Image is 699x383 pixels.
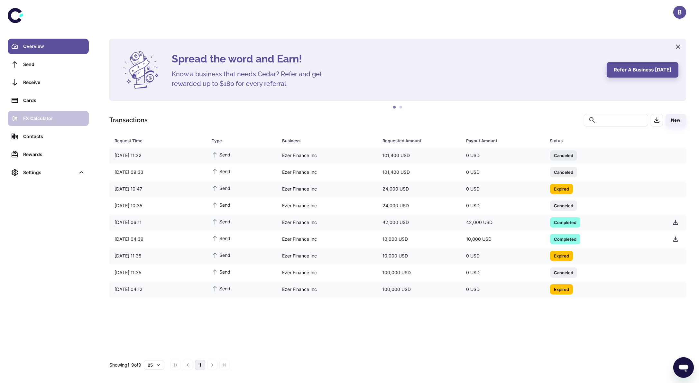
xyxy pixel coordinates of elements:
[23,115,85,122] div: FX Calculator
[109,250,207,262] div: [DATE] 11:35
[212,218,230,225] span: Send
[23,169,75,176] div: Settings
[109,283,207,295] div: [DATE] 04:12
[277,266,377,279] div: Ezer Finance Inc
[607,62,678,78] button: Refer a business [DATE]
[23,97,85,104] div: Cards
[195,360,205,370] button: page 1
[8,75,89,90] a: Receive
[109,115,148,125] h1: Transactions
[8,39,89,54] a: Overview
[115,136,204,145] span: Request Time
[212,201,230,208] span: Send
[461,283,545,295] div: 0 USD
[461,166,545,178] div: 0 USD
[277,216,377,229] div: Ezer Finance Inc
[382,136,458,145] span: Requested Amount
[23,61,85,68] div: Send
[23,79,85,86] div: Receive
[277,283,377,295] div: Ezer Finance Inc
[8,165,89,180] div: Settings
[109,149,207,162] div: [DATE] 11:32
[377,183,461,195] div: 24,000 USD
[377,283,461,295] div: 100,000 USD
[109,200,207,212] div: [DATE] 10:35
[144,360,164,370] button: 25
[391,104,398,111] button: 1
[277,149,377,162] div: Ezer Finance Inc
[550,202,577,209] span: Canceled
[461,216,545,229] div: 42,000 USD
[461,149,545,162] div: 0 USD
[550,219,580,225] span: Completed
[377,166,461,178] div: 101,400 USD
[172,69,333,89] h5: Know a business that needs Cedar? Refer and get rewarded up to $180 for every referral.
[673,6,686,19] button: B
[109,266,207,279] div: [DATE] 11:35
[377,250,461,262] div: 10,000 USD
[550,152,577,158] span: Canceled
[8,111,89,126] a: FX Calculator
[109,233,207,245] div: [DATE] 04:39
[212,136,274,145] span: Type
[8,129,89,144] a: Contacts
[212,136,266,145] div: Type
[23,151,85,158] div: Rewards
[212,168,230,175] span: Send
[8,147,89,162] a: Rewards
[461,200,545,212] div: 0 USD
[461,183,545,195] div: 0 USD
[461,266,545,279] div: 0 USD
[109,166,207,178] div: [DATE] 09:33
[109,216,207,229] div: [DATE] 06:11
[277,166,377,178] div: Ezer Finance Inc
[673,357,694,378] iframe: Button to launch messaging window
[377,149,461,162] div: 101,400 USD
[461,233,545,245] div: 10,000 USD
[212,251,230,258] span: Send
[550,185,573,192] span: Expired
[550,236,580,242] span: Completed
[8,57,89,72] a: Send
[382,136,450,145] div: Requested Amount
[212,285,230,292] span: Send
[8,93,89,108] a: Cards
[377,266,461,279] div: 100,000 USD
[277,233,377,245] div: Ezer Finance Inc
[23,133,85,140] div: Contacts
[277,183,377,195] div: Ezer Finance Inc
[212,151,230,158] span: Send
[277,200,377,212] div: Ezer Finance Inc
[550,136,659,145] span: Status
[398,104,404,111] button: 2
[550,269,577,276] span: Canceled
[550,252,573,259] span: Expired
[23,43,85,50] div: Overview
[666,114,686,126] button: New
[377,200,461,212] div: 24,000 USD
[170,360,231,370] nav: pagination navigation
[461,250,545,262] div: 0 USD
[466,136,542,145] span: Payout Amount
[377,216,461,229] div: 42,000 USD
[212,268,230,275] span: Send
[109,183,207,195] div: [DATE] 10:47
[212,184,230,191] span: Send
[466,136,534,145] div: Payout Amount
[172,51,599,67] h4: Spread the word and Earn!
[277,250,377,262] div: Ezer Finance Inc
[377,233,461,245] div: 10,000 USD
[550,286,573,292] span: Expired
[212,235,230,242] span: Send
[109,361,141,369] p: Showing 1-9 of 9
[550,169,577,175] span: Canceled
[115,136,196,145] div: Request Time
[550,136,651,145] div: Status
